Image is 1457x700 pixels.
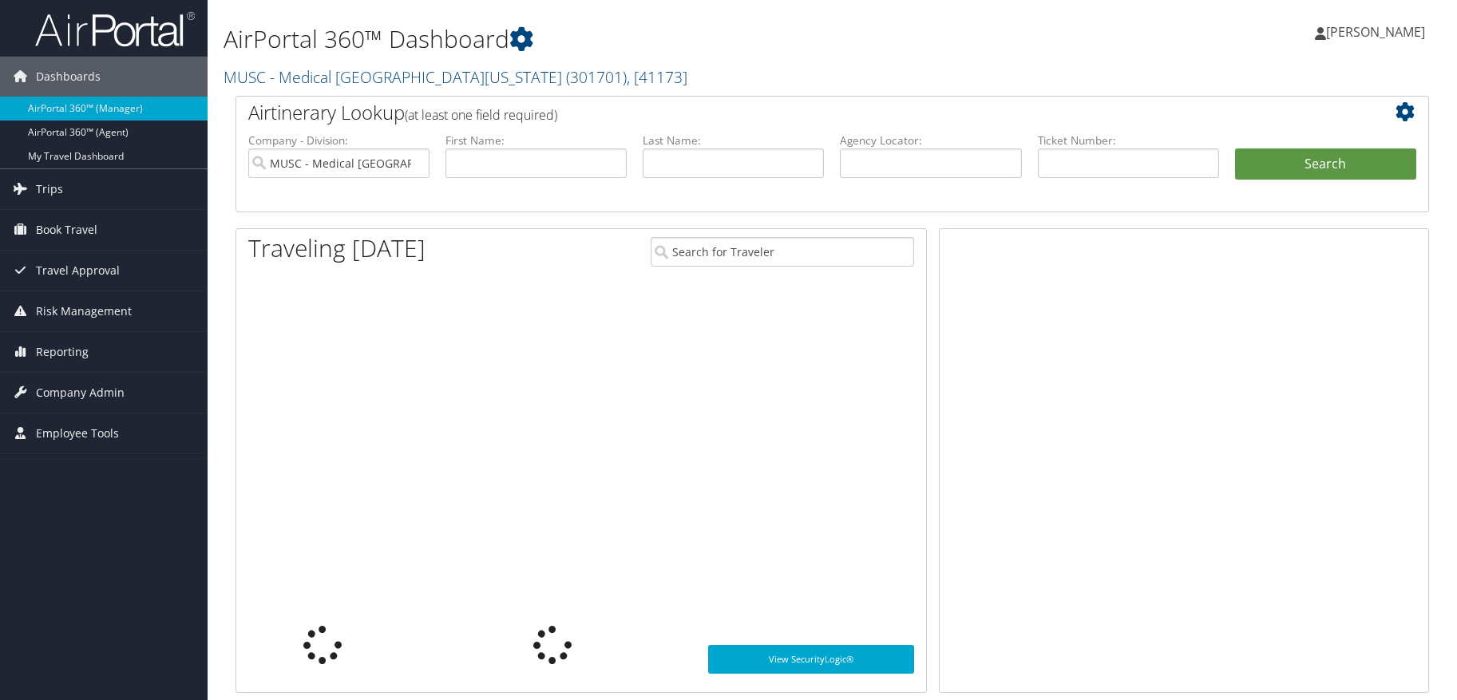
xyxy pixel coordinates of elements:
span: Company Admin [36,373,125,413]
img: airportal-logo.png [35,10,195,48]
span: , [ 41173 ] [627,66,687,88]
span: [PERSON_NAME] [1326,23,1425,41]
label: Agency Locator: [840,132,1021,148]
a: MUSC - Medical [GEOGRAPHIC_DATA][US_STATE] [224,66,687,88]
label: Company - Division: [248,132,430,148]
span: Risk Management [36,291,132,331]
label: Ticket Number: [1038,132,1219,148]
span: Reporting [36,332,89,372]
span: Employee Tools [36,413,119,453]
span: Dashboards [36,57,101,97]
a: [PERSON_NAME] [1315,8,1441,56]
span: Trips [36,169,63,209]
span: ( 301701 ) [566,66,627,88]
label: Last Name: [643,132,824,148]
button: Search [1235,148,1416,180]
span: Book Travel [36,210,97,250]
h1: Traveling [DATE] [248,231,426,265]
h1: AirPortal 360™ Dashboard [224,22,1035,56]
h2: Airtinerary Lookup [248,99,1317,126]
label: First Name: [445,132,627,148]
span: (at least one field required) [405,106,557,124]
input: Search for Traveler [651,237,914,267]
a: View SecurityLogic® [708,645,914,674]
span: Travel Approval [36,251,120,291]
